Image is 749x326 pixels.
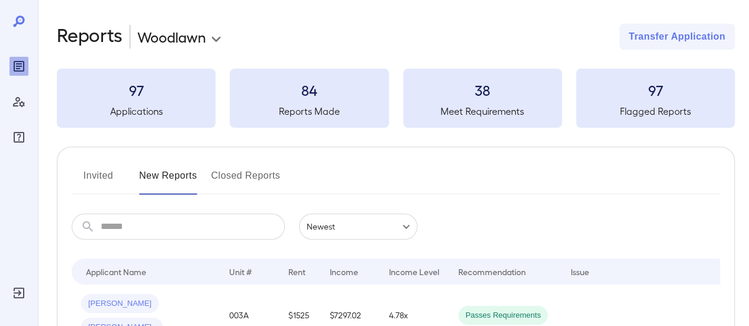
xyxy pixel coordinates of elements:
div: Newest [299,214,417,240]
div: Income [330,264,358,279]
h2: Reports [57,24,123,50]
div: Issue [571,264,590,279]
button: New Reports [139,166,197,195]
span: [PERSON_NAME] [81,298,159,309]
div: Unit # [229,264,252,279]
h5: Applications [57,104,216,118]
h5: Meet Requirements [403,104,562,118]
div: Income Level [389,264,439,279]
h3: 97 [57,80,216,99]
p: Woodlawn [137,27,206,46]
span: Passes Requirements [458,310,548,321]
div: Recommendation [458,264,526,279]
div: Applicant Name [86,264,146,279]
div: Reports [9,57,28,76]
button: Transfer Application [619,24,735,50]
summary: 97Applications84Reports Made38Meet Requirements97Flagged Reports [57,69,735,128]
h3: 84 [230,80,388,99]
h5: Flagged Reports [576,104,735,118]
h5: Reports Made [230,104,388,118]
div: FAQ [9,128,28,147]
h3: 38 [403,80,562,99]
button: Closed Reports [211,166,281,195]
h3: 97 [576,80,735,99]
div: Rent [288,264,307,279]
div: Manage Users [9,92,28,111]
div: Log Out [9,283,28,302]
button: Invited [72,166,125,195]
